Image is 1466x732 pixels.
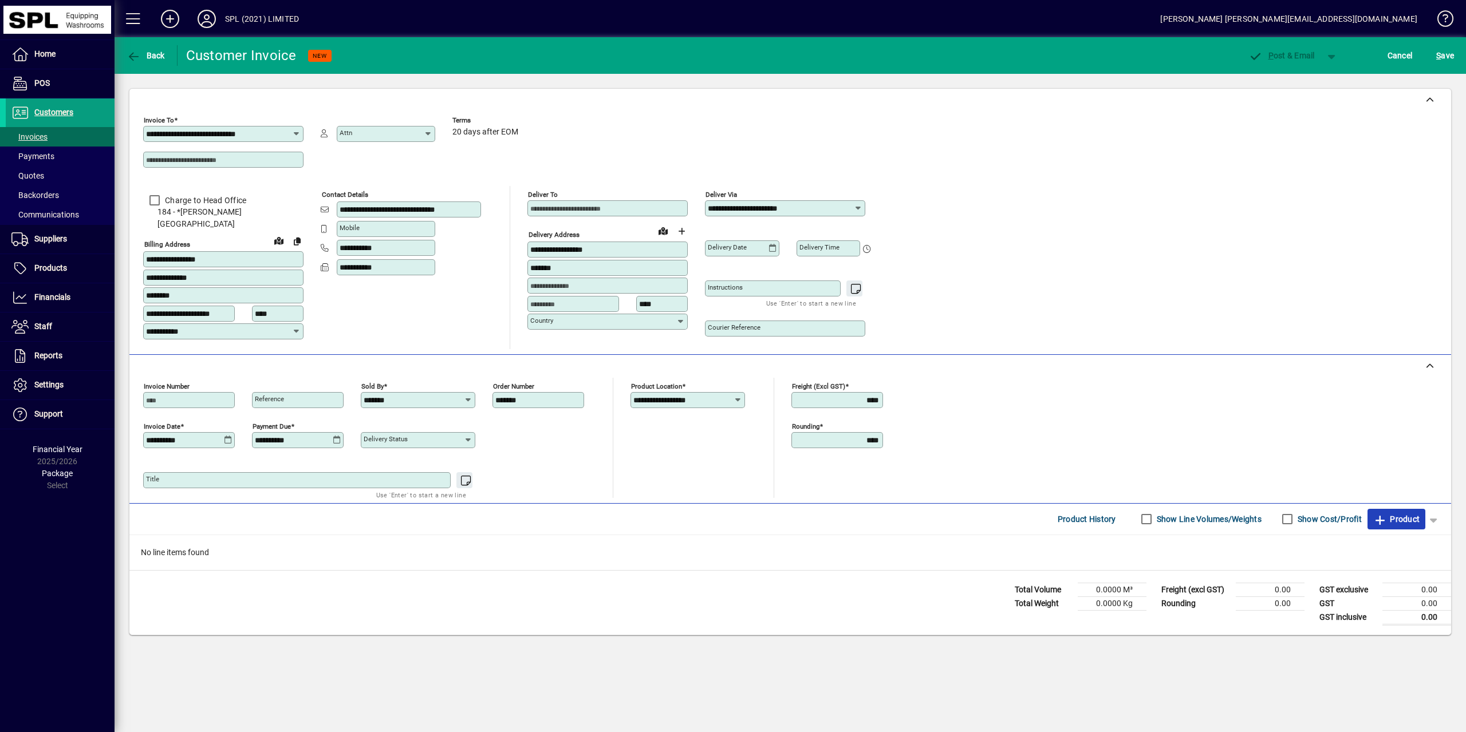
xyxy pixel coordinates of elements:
a: Financials [6,283,115,312]
a: View on map [270,231,288,250]
span: Invoices [11,132,48,141]
span: Financials [34,292,70,302]
span: POS [34,78,50,88]
button: Choose address [672,222,691,240]
mat-label: Invoice date [144,422,180,430]
a: Invoices [6,127,115,147]
span: Support [34,409,63,418]
span: NEW [313,52,327,60]
span: Customers [34,108,73,117]
span: ost & Email [1248,51,1315,60]
mat-hint: Use 'Enter' to start a new line [766,296,856,310]
span: Financial Year [33,445,82,454]
mat-label: Delivery status [364,435,408,443]
button: Product History [1053,509,1121,529]
span: Backorders [11,191,59,200]
mat-label: Sold by [361,382,384,390]
a: Staff [6,312,115,341]
a: Support [6,400,115,429]
span: Suppliers [34,234,67,243]
span: Communications [11,210,79,219]
span: Reports [34,351,62,360]
span: 20 days after EOM [452,128,518,137]
td: 0.00 [1382,596,1451,610]
span: Payments [11,152,54,161]
button: Save [1433,45,1457,66]
button: Post & Email [1243,45,1321,66]
div: [PERSON_NAME] [PERSON_NAME][EMAIL_ADDRESS][DOMAIN_NAME] [1160,10,1417,28]
td: 0.0000 Kg [1078,596,1146,610]
a: Settings [6,371,115,399]
td: 0.00 [1382,583,1451,596]
a: POS [6,69,115,98]
div: SPL (2021) LIMITED [225,10,299,28]
td: Rounding [1156,596,1236,610]
button: Profile [188,9,225,29]
span: Quotes [11,171,44,180]
mat-label: Invoice To [144,116,174,124]
mat-label: Deliver To [528,191,558,199]
div: Customer Invoice [186,46,297,65]
mat-label: Delivery date [708,243,747,251]
mat-label: Country [530,316,553,325]
td: 0.0000 M³ [1078,583,1146,596]
a: View on map [654,221,672,240]
a: Products [6,254,115,283]
button: Product [1368,509,1425,529]
span: Back [127,51,165,60]
a: Reports [6,342,115,370]
mat-label: Order number [493,382,534,390]
a: Quotes [6,166,115,185]
span: ave [1436,46,1454,65]
mat-hint: Use 'Enter' to start a new line [376,488,466,501]
td: 0.00 [1236,596,1305,610]
td: 0.00 [1382,610,1451,624]
button: Copy to Delivery address [288,232,306,250]
mat-label: Attn [340,129,352,137]
mat-label: Title [146,475,159,483]
td: 0.00 [1236,583,1305,596]
td: Freight (excl GST) [1156,583,1236,596]
mat-label: Reference [255,395,284,403]
span: Settings [34,380,64,389]
button: Add [152,9,188,29]
mat-label: Courier Reference [708,323,760,331]
a: Home [6,40,115,69]
span: Package [42,469,73,478]
a: Suppliers [6,225,115,254]
span: Cancel [1388,46,1413,65]
td: Total Weight [1009,596,1078,610]
span: Product History [1058,510,1116,528]
td: GST exclusive [1314,583,1382,596]
mat-label: Invoice number [144,382,190,390]
span: Terms [452,117,521,124]
a: Payments [6,147,115,166]
span: Product [1373,510,1420,528]
a: Knowledge Base [1429,2,1452,39]
mat-label: Freight (excl GST) [792,382,845,390]
button: Back [124,45,168,66]
span: Products [34,263,67,272]
span: P [1268,51,1274,60]
a: Backorders [6,185,115,205]
label: Charge to Head Office [163,195,246,206]
td: GST inclusive [1314,610,1382,624]
div: No line items found [129,535,1451,570]
span: S [1436,51,1441,60]
td: Total Volume [1009,583,1078,596]
app-page-header-button: Back [115,45,178,66]
button: Cancel [1385,45,1416,66]
label: Show Cost/Profit [1295,513,1362,525]
mat-label: Mobile [340,224,360,232]
mat-label: Deliver via [706,191,737,199]
mat-label: Instructions [708,283,743,291]
td: GST [1314,596,1382,610]
label: Show Line Volumes/Weights [1154,513,1262,525]
a: Communications [6,205,115,224]
span: Staff [34,322,52,331]
mat-label: Delivery time [799,243,840,251]
span: Home [34,49,56,58]
span: 184 - *[PERSON_NAME] [GEOGRAPHIC_DATA] [143,206,304,230]
mat-label: Rounding [792,422,819,430]
mat-label: Payment due [253,422,291,430]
